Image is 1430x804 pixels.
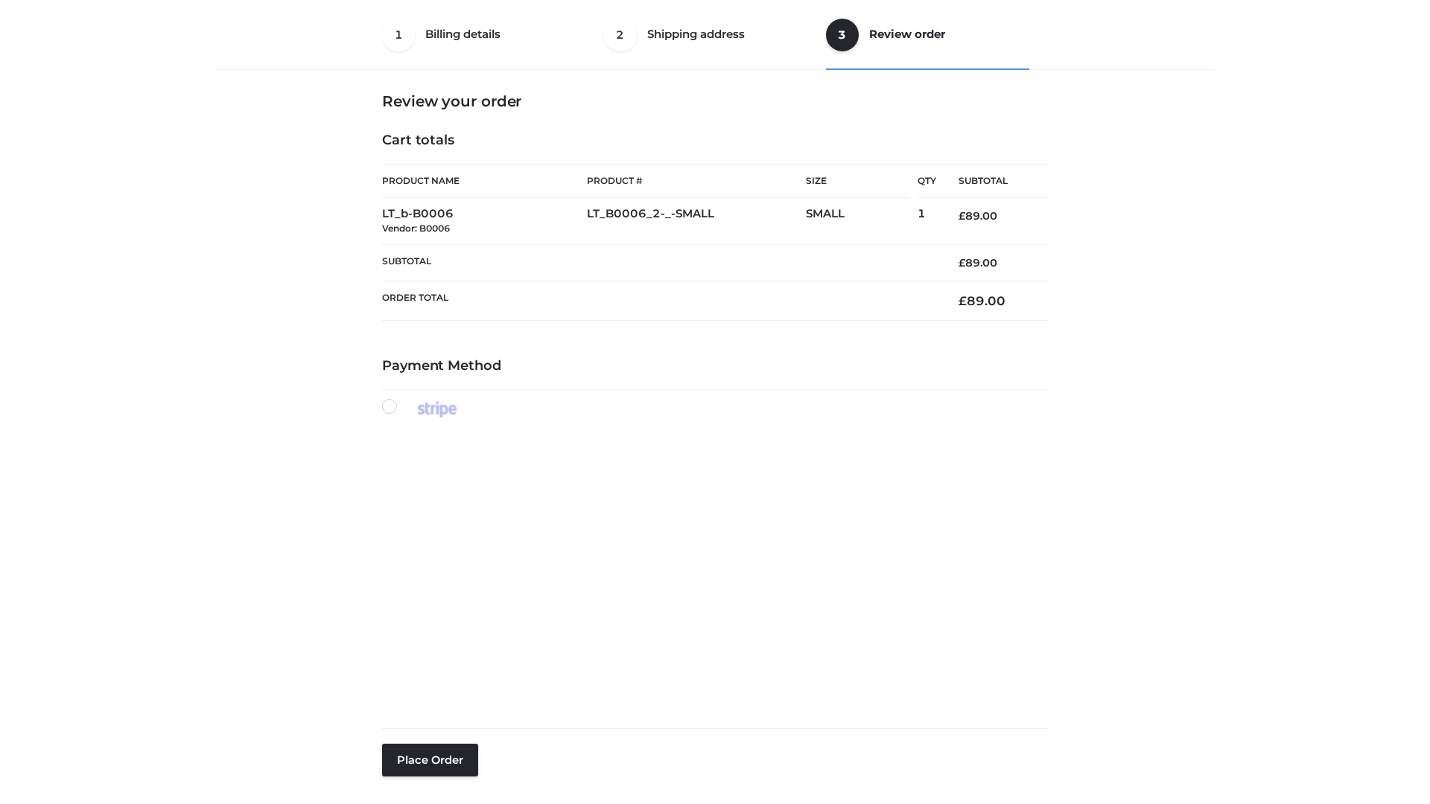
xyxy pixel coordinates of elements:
[959,293,1005,308] bdi: 89.00
[959,256,997,269] bdi: 89.00
[959,256,965,269] span: £
[382,198,587,245] td: LT_b-B0006
[382,164,587,198] th: Product Name
[959,293,967,308] span: £
[959,209,965,223] span: £
[382,281,936,321] th: Order Total
[382,223,450,234] small: Vendor: B0006
[587,198,806,245] td: LT_B0006_2-_-SMALL
[587,164,806,198] th: Product #
[382,744,478,776] button: Place order
[382,133,1048,149] h4: Cart totals
[936,165,1048,198] th: Subtotal
[379,433,1045,703] iframe: Secure payment input frame
[959,209,997,223] bdi: 89.00
[918,198,936,245] td: 1
[382,358,1048,374] h4: Payment Method
[806,198,918,245] td: SMALL
[382,244,936,281] th: Subtotal
[806,165,910,198] th: Size
[382,92,1048,110] h3: Review your order
[918,164,936,198] th: Qty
